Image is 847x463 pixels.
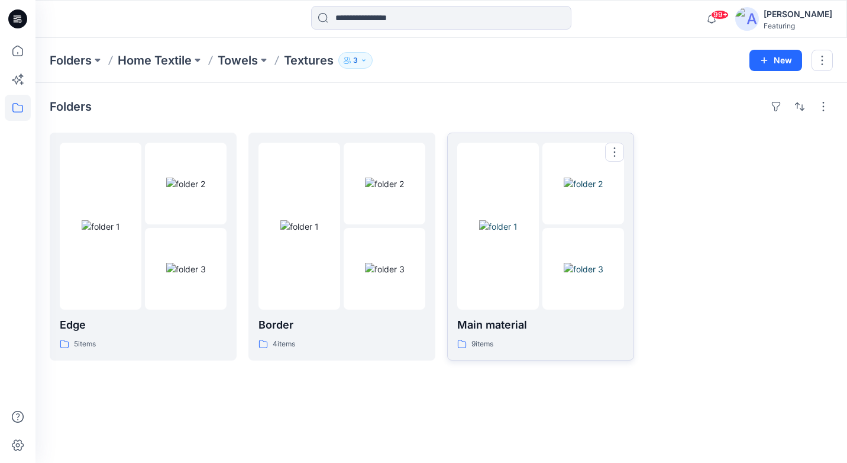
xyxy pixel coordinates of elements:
[273,338,295,351] p: 4 items
[60,317,227,333] p: Edge
[365,178,404,190] img: folder 2
[749,50,802,71] button: New
[50,133,237,361] a: folder 1folder 2folder 3Edge5items
[711,10,729,20] span: 99+
[258,317,425,333] p: Border
[447,133,634,361] a: folder 1folder 2folder 3Main material9items
[735,7,759,31] img: avatar
[365,263,405,275] img: folder 3
[284,52,334,69] p: Textures
[50,52,92,69] a: Folders
[457,317,624,333] p: Main material
[118,52,192,69] a: Home Textile
[338,52,373,69] button: 3
[74,338,96,351] p: 5 items
[218,52,258,69] a: Towels
[471,338,493,351] p: 9 items
[764,21,832,30] div: Featuring
[82,220,120,233] img: folder 1
[166,263,206,275] img: folder 3
[280,220,319,233] img: folder 1
[564,178,603,190] img: folder 2
[353,54,358,67] p: 3
[479,220,518,233] img: folder 1
[166,178,205,190] img: folder 2
[248,133,435,361] a: folder 1folder 2folder 3Border4items
[50,99,92,114] h4: Folders
[564,263,603,275] img: folder 3
[764,7,832,21] div: [PERSON_NAME]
